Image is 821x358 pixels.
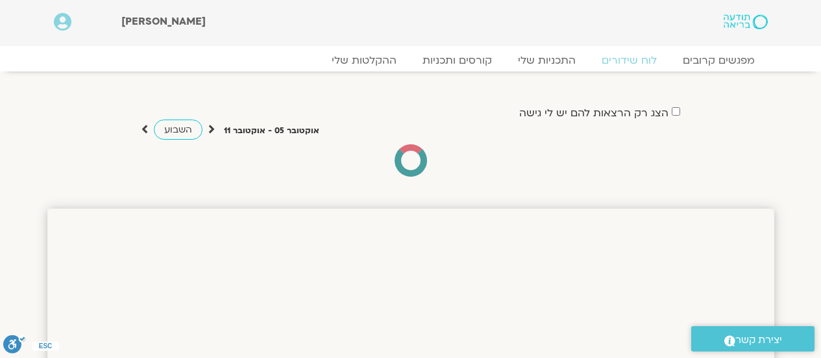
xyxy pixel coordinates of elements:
[224,124,319,138] p: אוקטובר 05 - אוקטובר 11
[54,54,768,67] nav: Menu
[589,54,670,67] a: לוח שידורים
[505,54,589,67] a: התכניות שלי
[164,123,192,136] span: השבוע
[735,331,782,349] span: יצירת קשר
[670,54,768,67] a: מפגשים קרובים
[319,54,410,67] a: ההקלטות שלי
[154,120,202,140] a: השבוע
[121,14,206,29] span: [PERSON_NAME]
[410,54,505,67] a: קורסים ותכניות
[691,326,815,352] a: יצירת קשר
[519,107,668,119] label: הצג רק הרצאות להם יש לי גישה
